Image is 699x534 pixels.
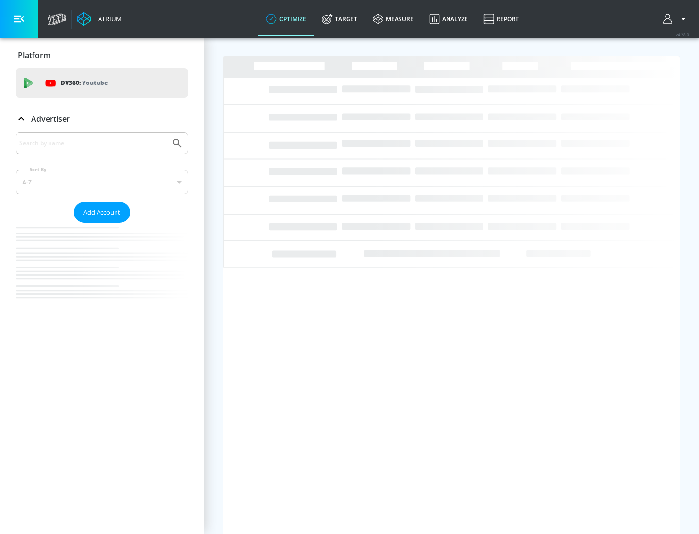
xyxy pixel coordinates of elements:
[16,105,188,133] div: Advertiser
[16,170,188,194] div: A-Z
[77,12,122,26] a: Atrium
[74,202,130,223] button: Add Account
[19,137,166,150] input: Search by name
[31,114,70,124] p: Advertiser
[16,68,188,98] div: DV360: Youtube
[476,1,527,36] a: Report
[365,1,421,36] a: measure
[61,78,108,88] p: DV360:
[83,207,120,218] span: Add Account
[16,42,188,69] div: Platform
[16,132,188,317] div: Advertiser
[94,15,122,23] div: Atrium
[16,223,188,317] nav: list of Advertiser
[421,1,476,36] a: Analyze
[82,78,108,88] p: Youtube
[314,1,365,36] a: Target
[258,1,314,36] a: optimize
[676,32,689,37] span: v 4.28.0
[18,50,50,61] p: Platform
[28,167,49,173] label: Sort By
